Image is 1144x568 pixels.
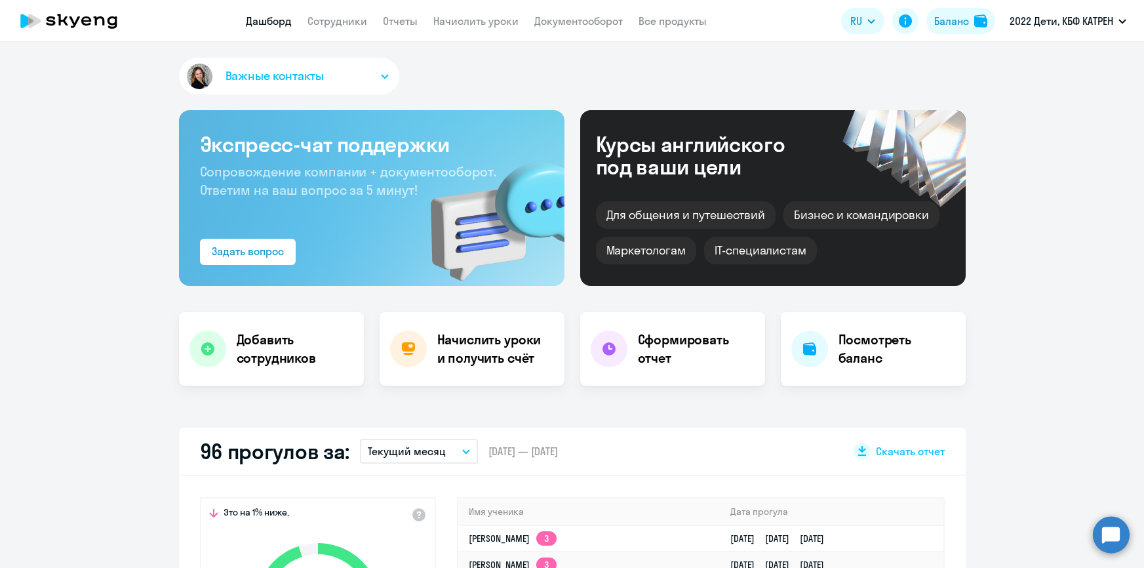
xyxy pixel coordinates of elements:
[926,8,995,34] button: Балансbalance
[850,13,862,29] span: RU
[469,533,557,544] a: [PERSON_NAME]3
[488,444,558,458] span: [DATE] — [DATE]
[720,498,943,525] th: Дата прогула
[838,331,955,367] h4: Посмотреть баланс
[200,239,296,265] button: Задать вопрос
[184,61,215,92] img: avatar
[841,8,884,34] button: RU
[876,444,945,458] span: Скачать отчет
[704,237,817,264] div: IT-специалистам
[974,14,987,28] img: balance
[200,131,543,157] h3: Экспресс-чат поддержки
[360,439,478,464] button: Текущий месяц
[783,201,939,229] div: Бизнес и командировки
[212,243,284,259] div: Задать вопрос
[596,201,776,229] div: Для общения и путешествий
[596,133,820,178] div: Курсы английского под ваши цели
[534,14,623,28] a: Документооборот
[200,163,496,198] span: Сопровождение компании + документооборот. Ответим на ваш вопрос за 5 минут!
[200,438,350,464] h2: 96 прогулов за:
[1003,5,1133,37] button: 2022 Дети, КБФ КАТРЕН
[179,58,399,94] button: Важные контакты
[730,533,835,544] a: [DATE][DATE][DATE]
[237,331,353,367] h4: Добавить сотрудников
[437,331,551,367] h4: Начислить уроки и получить счёт
[934,13,969,29] div: Баланс
[596,237,696,264] div: Маркетологам
[226,68,324,85] span: Важные контакты
[224,506,289,522] span: Это на 1% ниже,
[433,14,519,28] a: Начислить уроки
[1010,13,1113,29] p: 2022 Дети, КБФ КАТРЕН
[307,14,367,28] a: Сотрудники
[246,14,292,28] a: Дашборд
[638,331,755,367] h4: Сформировать отчет
[536,531,557,546] app-skyeng-badge: 3
[639,14,707,28] a: Все продукты
[458,498,720,525] th: Имя ученика
[368,443,446,459] p: Текущий месяц
[412,138,564,286] img: bg-img
[383,14,418,28] a: Отчеты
